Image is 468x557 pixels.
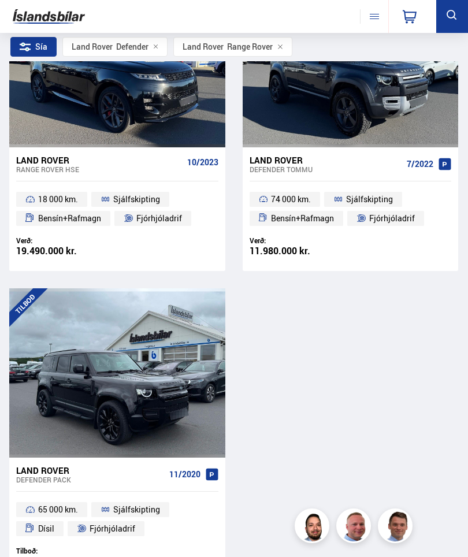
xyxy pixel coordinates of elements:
[9,5,44,39] button: Opna LiveChat spjallviðmót
[16,236,117,245] div: Verð:
[183,38,273,56] span: Range Rover
[250,155,403,165] div: Land Rover
[346,192,393,206] span: Sjálfskipting
[250,165,403,173] div: Defender TOMMU
[136,211,182,225] span: Fjórhjóladrif
[296,510,331,545] img: nhp88E3Fdnt1Opn2.png
[338,510,373,545] img: siFngHWaQ9KaOqBr.png
[16,246,117,256] div: 19.490.000 kr.
[16,465,165,476] div: Land Rover
[38,192,78,206] span: 18 000 km.
[16,547,117,555] div: Tilboð:
[407,159,433,169] span: 7/2022
[16,155,183,165] div: Land Rover
[38,522,54,536] span: Dísil
[250,236,351,245] div: Verð:
[16,476,165,484] div: Defender PACK
[187,158,218,167] span: 10/2023
[113,192,160,206] span: Sjálfskipting
[369,211,415,225] span: Fjórhjóladrif
[38,503,78,517] span: 65 000 km.
[169,470,200,479] span: 11/2020
[271,211,334,225] span: Bensín+Rafmagn
[243,147,459,271] a: Land Rover Defender TOMMU 7/2022 74 000 km. Sjálfskipting Bensín+Rafmagn Fjórhjóladrif Verð: 11.9...
[9,147,225,271] a: Land Rover Range Rover HSE 10/2023 18 000 km. Sjálfskipting Bensín+Rafmagn Fjórhjóladrif Verð: 19...
[113,503,160,517] span: Sjálfskipting
[90,522,135,536] span: Fjórhjóladrif
[250,246,351,256] div: 11.980.000 kr.
[38,211,101,225] span: Bensín+Rafmagn
[380,510,414,545] img: FbJEzSuNWCJXmdc-.webp
[13,4,85,29] img: G0Ugv5HjCgRt.svg
[16,165,183,173] div: Range Rover HSE
[271,192,311,206] span: 74 000 km.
